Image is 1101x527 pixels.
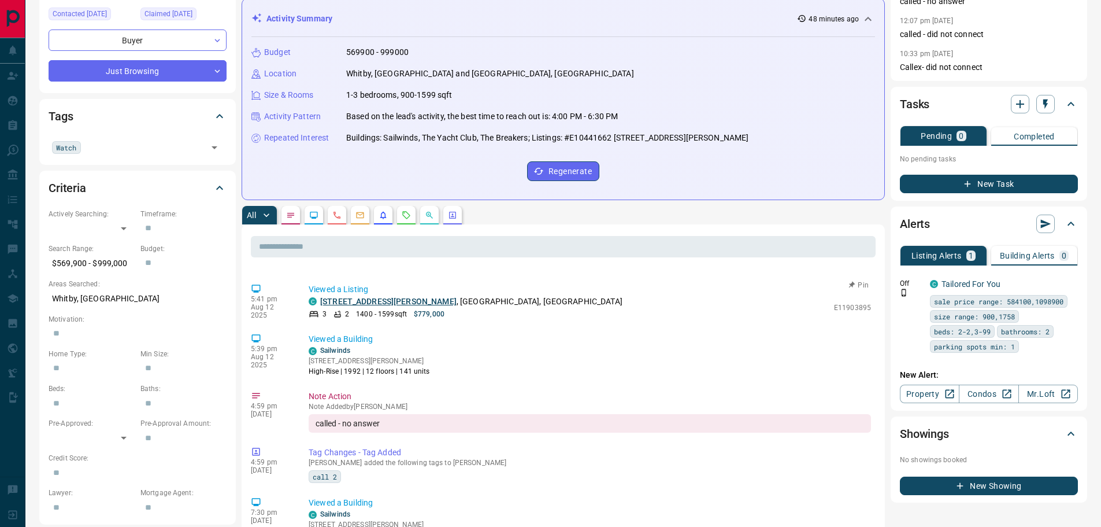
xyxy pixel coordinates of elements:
a: Mr.Loft [1018,385,1078,403]
p: New Alert: [900,369,1078,381]
div: Tasks [900,90,1078,118]
div: Just Browsing [49,60,227,82]
p: Off [900,278,923,289]
p: Based on the lead's activity, the best time to reach out is: 4:00 PM - 6:30 PM [346,110,618,123]
a: Sailwinds [320,510,350,518]
p: , [GEOGRAPHIC_DATA], [GEOGRAPHIC_DATA] [320,296,622,308]
div: Showings [900,420,1078,448]
a: Tailored For You [941,279,1000,289]
h2: Criteria [49,179,86,197]
p: 7:30 pm [251,508,291,517]
p: Search Range: [49,244,135,254]
p: 0 [959,132,963,140]
p: Min Size: [140,349,227,359]
p: 1 [969,252,973,260]
span: beds: 2-2,3-99 [934,326,991,337]
p: [STREET_ADDRESS][PERSON_NAME] [309,356,430,366]
p: Areas Searched: [49,279,227,289]
p: Activity Summary [266,13,332,25]
svg: Agent Actions [448,211,457,220]
svg: Listing Alerts [379,211,388,220]
p: Aug 12 2025 [251,353,291,369]
p: Home Type: [49,349,135,359]
div: Tags [49,102,227,130]
span: parking spots min: 1 [934,341,1015,352]
p: Building Alerts [1000,252,1055,260]
p: Credit Score: [49,453,227,463]
a: Condos [959,385,1018,403]
span: Contacted [DATE] [53,8,107,20]
p: $779,000 [414,309,444,319]
p: All [247,211,256,219]
svg: Push Notification Only [900,289,908,297]
p: [DATE] [251,410,291,418]
h2: Tags [49,107,73,126]
a: [STREET_ADDRESS][PERSON_NAME] [320,297,457,306]
p: 1400 - 1599 sqft [356,309,407,319]
p: No pending tasks [900,150,1078,168]
div: Activity Summary48 minutes ago [251,8,875,30]
div: Criteria [49,174,227,202]
div: Alerts [900,210,1078,238]
span: sale price range: 584100,1098900 [934,296,1063,307]
p: Viewed a Building [309,497,871,509]
p: Listing Alerts [911,252,962,260]
svg: Calls [332,211,342,220]
p: Budget [264,46,291,58]
h2: Showings [900,425,949,443]
p: 2 [345,309,349,319]
button: New Task [900,175,1078,193]
div: condos.ca [309,297,317,305]
p: [DATE] [251,466,291,474]
div: condos.ca [930,280,938,288]
p: 48 minutes ago [809,14,859,24]
p: Motivation: [49,314,227,325]
a: Property [900,385,959,403]
p: Viewed a Listing [309,283,871,296]
button: Open [206,139,223,156]
p: Aug 12 2025 [251,303,291,319]
p: Baths: [140,384,227,394]
p: Activity Pattern [264,110,321,123]
svg: Notes [286,211,295,220]
h2: Tasks [900,95,929,113]
svg: Lead Browsing Activity [309,211,318,220]
p: Pre-Approved: [49,418,135,429]
p: Actively Searching: [49,209,135,219]
a: Sailwinds [320,347,350,355]
span: bathrooms: 2 [1001,326,1050,337]
p: High-Rise | 1992 | 12 floors | 141 units [309,366,430,377]
p: called - did not connect [900,28,1078,40]
p: Timeframe: [140,209,227,219]
p: Size & Rooms [264,89,314,101]
p: Pending [921,132,952,140]
p: Whitby, [GEOGRAPHIC_DATA] and [GEOGRAPHIC_DATA], [GEOGRAPHIC_DATA] [346,68,634,80]
p: Note Added by [PERSON_NAME] [309,403,871,411]
span: Claimed [DATE] [144,8,192,20]
p: Note Action [309,390,871,403]
span: Watch [56,142,77,153]
p: Completed [1014,132,1055,141]
button: Regenerate [527,161,599,181]
p: Viewed a Building [309,333,871,345]
span: size range: 900,1758 [934,311,1015,322]
button: Pin [842,280,876,290]
p: [DATE] [251,517,291,525]
div: condos.ca [309,347,317,355]
svg: Opportunities [425,211,434,220]
p: Repeated Interest [264,132,329,144]
div: Sat Aug 02 2025 [140,8,227,24]
p: $569,900 - $999,000 [49,254,135,273]
p: Location [264,68,296,80]
div: Buyer [49,30,227,51]
p: Budget: [140,244,227,254]
p: Tag Changes - Tag Added [309,447,871,459]
p: Beds: [49,384,135,394]
h2: Alerts [900,215,930,233]
svg: Requests [402,211,411,220]
span: call 2 [313,471,337,482]
p: 4:59 pm [251,402,291,410]
p: 12:07 pm [DATE] [900,17,953,25]
p: Callex- did not connect [900,61,1078,73]
div: called - no answer [309,414,871,433]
